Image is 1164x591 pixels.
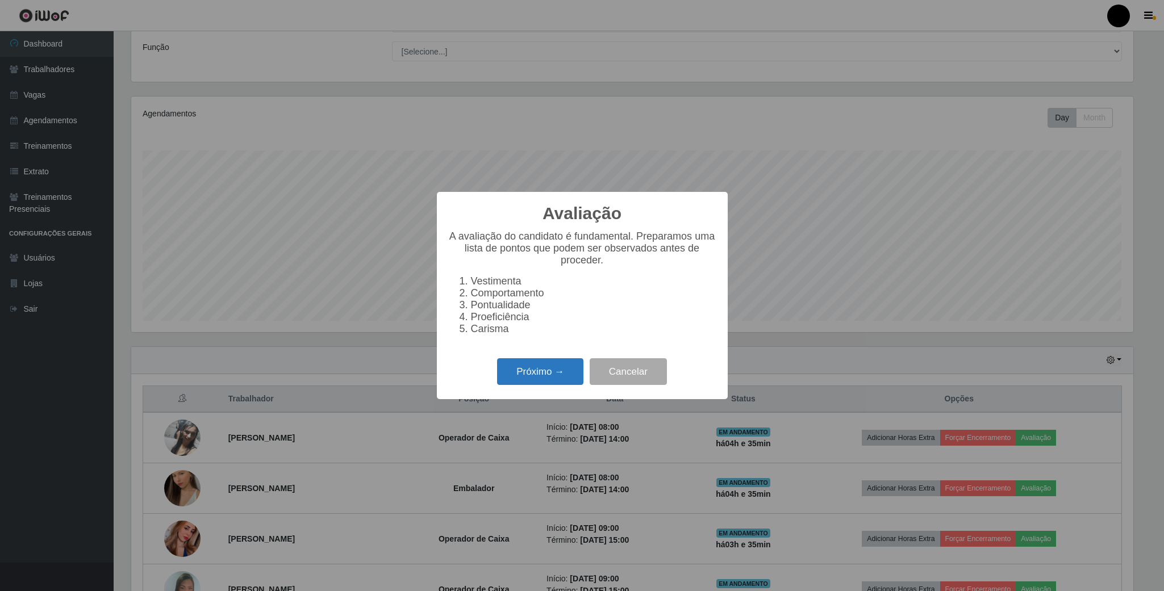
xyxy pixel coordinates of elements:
li: Proeficiência [471,311,716,323]
p: A avaliação do candidato é fundamental. Preparamos uma lista de pontos que podem ser observados a... [448,230,716,266]
button: Cancelar [590,358,667,385]
h2: Avaliação [543,203,621,224]
li: Pontualidade [471,299,716,311]
button: Próximo → [497,358,583,385]
li: Vestimenta [471,275,716,287]
li: Carisma [471,323,716,335]
li: Comportamento [471,287,716,299]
